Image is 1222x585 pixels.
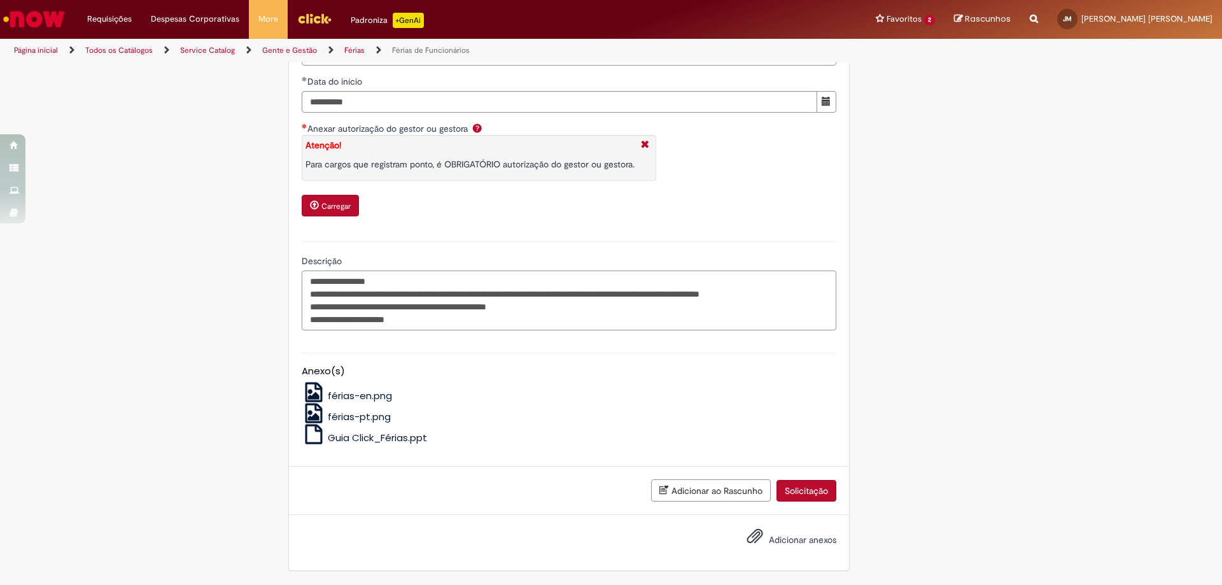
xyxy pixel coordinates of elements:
[151,13,239,25] span: Despesas Corporativas
[1063,15,1072,23] span: JM
[887,13,922,25] span: Favoritos
[965,13,1011,25] span: Rascunhos
[328,431,427,444] span: Guia Click_Férias.ppt
[302,123,307,129] span: Necessários
[302,431,428,444] a: Guia Click_Férias.ppt
[393,13,424,28] p: +GenAi
[328,410,391,423] span: férias-pt.png
[307,76,365,87] span: Data do início
[638,139,652,152] i: Fechar More information Por question_anexo_obriatorio_registro_de_ponto
[776,480,836,502] button: Solicitação
[302,76,307,81] span: Obrigatório Preenchido
[305,158,635,171] p: Para cargos que registram ponto, é OBRIGATÓRIO autorização do gestor ou gestora.
[297,9,332,28] img: click_logo_yellow_360x200.png
[651,479,771,502] button: Adicionar ao Rascunho
[954,13,1011,25] a: Rascunhos
[180,45,235,55] a: Service Catalog
[258,13,278,25] span: More
[85,45,153,55] a: Todos os Catálogos
[321,201,351,211] small: Carregar
[344,45,365,55] a: Férias
[302,91,817,113] input: Data do início 16 February 2026 Monday
[87,13,132,25] span: Requisições
[924,15,935,25] span: 2
[302,195,359,216] button: Carregar anexo de Anexar autorização do gestor ou gestora Required
[817,91,836,113] button: Mostrar calendário para Data do início
[262,45,317,55] a: Gente e Gestão
[302,366,836,377] h5: Anexo(s)
[302,389,393,402] a: férias-en.png
[470,123,485,133] span: Ajuda para Anexar autorização do gestor ou gestora
[302,255,344,267] span: Descrição
[302,410,391,423] a: férias-pt.png
[743,525,766,554] button: Adicionar anexos
[328,389,392,402] span: férias-en.png
[351,13,424,28] div: Padroniza
[10,39,805,62] ul: Trilhas de página
[307,123,470,134] span: Anexar autorização do gestor ou gestora
[14,45,58,55] a: Página inicial
[305,139,341,151] strong: Atenção!
[1081,13,1212,24] span: [PERSON_NAME] [PERSON_NAME]
[302,271,836,330] textarea: Descrição
[392,45,470,55] a: Férias de Funcionários
[1,6,67,32] img: ServiceNow
[769,534,836,546] span: Adicionar anexos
